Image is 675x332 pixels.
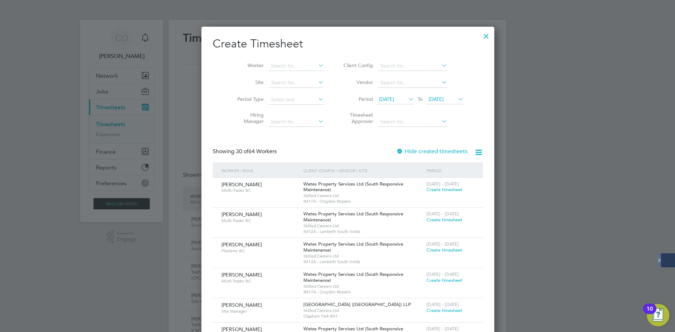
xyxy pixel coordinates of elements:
span: Wates Property Services Ltd (South Responsive Maintenance) [303,211,403,223]
span: 30 of [236,148,249,155]
span: [GEOGRAPHIC_DATA] ([GEOGRAPHIC_DATA]) LLP [303,301,411,307]
span: Site Manager [221,308,298,314]
div: Worker / Role [220,162,302,178]
span: [DATE] - [DATE] [426,326,459,332]
span: [PERSON_NAME] [221,272,262,278]
span: [DATE] - [DATE] [426,241,459,247]
h2: Create Timesheet [213,37,483,51]
label: Hiring Manager [232,112,264,124]
input: Select one [269,95,324,105]
label: Period Type [232,96,264,102]
span: Wates Property Services Ltd (South Responsive Maintenance) [303,241,403,253]
input: Search for... [269,117,324,127]
span: [DATE] - [DATE] [426,301,459,307]
span: [DATE] - [DATE] [426,181,459,187]
span: IM12A - Lambeth South Voids [303,259,423,265]
span: Skilled Careers Ltd [303,284,423,289]
div: Client Config / Vendor / Site [302,162,425,178]
span: [DATE] [379,96,394,102]
input: Search for... [269,78,324,88]
span: IM12A - Lambeth South Voids [303,229,423,234]
div: 10 [647,309,653,318]
span: Clapham Park B01 [303,313,423,319]
span: Multi-Trader BC [221,218,298,223]
input: Search for... [269,61,324,71]
span: Multi-Trader BC [221,278,298,284]
span: IM17A - Croydon Repairs [303,289,423,295]
span: To [416,95,425,104]
span: [PERSON_NAME] [221,181,262,188]
label: Vendor [341,79,373,85]
span: Skilled Careers Ltd [303,193,423,198]
span: Multi-Trader BC [221,188,298,193]
label: Client Config [341,62,373,69]
span: Wates Property Services Ltd (South Responsive Maintenance) [303,271,403,283]
span: [DATE] [429,96,444,102]
input: Search for... [378,117,447,127]
span: Create timesheet [426,307,462,313]
span: Create timesheet [426,277,462,283]
div: Period [425,162,476,178]
span: [PERSON_NAME] [221,302,262,308]
span: Skilled Careers Ltd [303,308,423,313]
label: Worker [232,62,264,69]
input: Search for... [378,61,447,71]
div: Showing [213,148,278,155]
span: 64 Workers [236,148,277,155]
label: Site [232,79,264,85]
label: Period [341,96,373,102]
input: Search for... [378,78,447,88]
button: Open Resource Center, 10 new notifications [647,304,669,326]
label: Hide created timesheets [396,148,468,155]
span: Skilled Careers Ltd [303,223,423,229]
span: Create timesheet [426,187,462,193]
span: [DATE] - [DATE] [426,211,459,217]
span: Skilled Careers Ltd [303,253,423,259]
span: [DATE] - [DATE] [426,271,459,277]
span: Wates Property Services Ltd (South Responsive Maintenance) [303,181,403,193]
span: [PERSON_NAME] [221,211,262,217]
span: Create timesheet [426,247,462,253]
span: IM17A - Croydon Repairs [303,198,423,204]
label: Timesheet Approver [341,112,373,124]
span: Create timesheet [426,217,462,223]
span: Plasterer BC [221,248,298,254]
span: [PERSON_NAME] [221,241,262,248]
